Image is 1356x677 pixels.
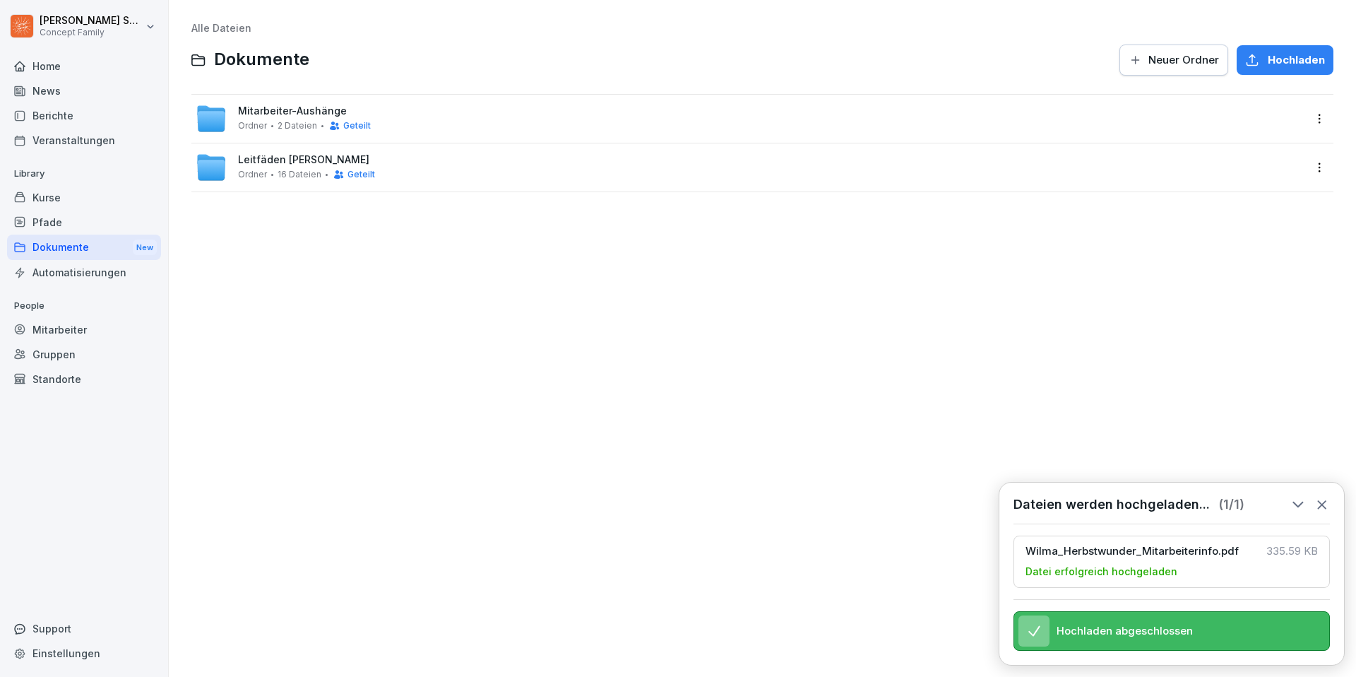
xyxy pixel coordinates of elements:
[343,121,371,131] span: Geteilt
[7,54,161,78] a: Home
[7,616,161,641] div: Support
[7,128,161,153] a: Veranstaltungen
[191,22,251,34] a: Alle Dateien
[238,154,369,166] span: Leitfäden [PERSON_NAME]
[196,103,1304,134] a: Mitarbeiter-AushängeOrdner2 DateienGeteilt
[7,260,161,285] a: Automatisierungen
[7,317,161,342] a: Mitarbeiter
[7,163,161,185] p: Library
[7,367,161,392] a: Standorte
[196,152,1304,183] a: Leitfäden [PERSON_NAME]Ordner16 DateienGeteilt
[278,121,317,131] span: 2 Dateien
[7,342,161,367] a: Gruppen
[1218,497,1244,512] span: ( 1 / 1 )
[238,105,347,117] span: Mitarbeiter-Aushänge
[214,49,309,70] span: Dokumente
[7,210,161,235] a: Pfade
[7,103,161,128] a: Berichte
[40,28,143,37] p: Concept Family
[40,15,143,27] p: [PERSON_NAME] Scherer
[1025,545,1258,558] span: Wilma_Herbstwunder_Mitarbeiterinfo.pdf
[347,170,375,179] span: Geteilt
[7,641,161,666] a: Einstellungen
[133,240,157,256] div: New
[238,170,267,179] span: Ordner
[7,235,161,261] a: DokumenteNew
[238,121,267,131] span: Ordner
[1266,545,1318,558] span: 335.59 KB
[7,235,161,261] div: Dokumente
[7,295,161,317] p: People
[1025,565,1177,579] span: Datei erfolgreich hochgeladen
[1013,497,1210,512] span: Dateien werden hochgeladen...
[7,78,161,103] a: News
[1237,45,1333,75] button: Hochladen
[1268,52,1325,68] span: Hochladen
[1148,52,1219,68] span: Neuer Ordner
[7,185,161,210] a: Kurse
[278,170,321,179] span: 16 Dateien
[1057,625,1193,637] span: Hochladen abgeschlossen
[1119,45,1228,76] button: Neuer Ordner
